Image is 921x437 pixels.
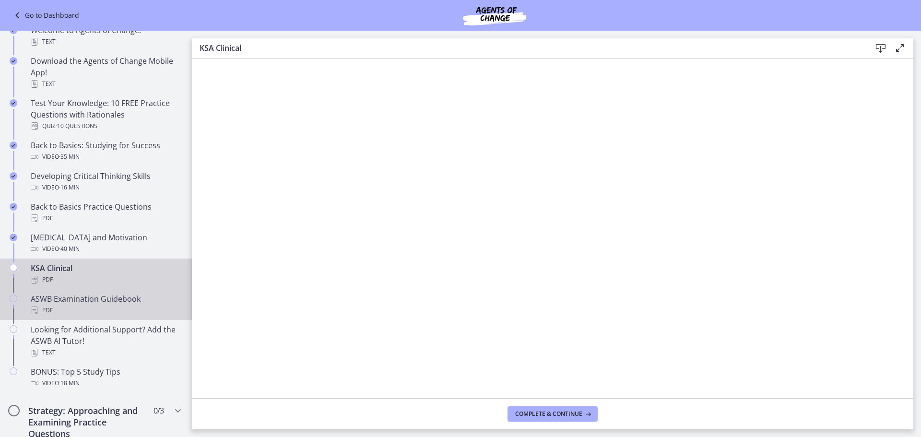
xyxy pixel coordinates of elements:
[10,99,17,107] i: Completed
[31,293,180,316] div: ASWB Examination Guidebook
[153,405,164,416] span: 0 / 3
[31,274,180,285] div: PDF
[31,201,180,224] div: Back to Basics Practice Questions
[31,182,180,193] div: Video
[31,262,180,285] div: KSA Clinical
[59,378,80,389] span: · 18 min
[31,232,180,255] div: [MEDICAL_DATA] and Motivation
[10,172,17,180] i: Completed
[31,120,180,132] div: Quiz
[12,10,79,21] a: Go to Dashboard
[31,97,180,132] div: Test Your Knowledge: 10 FREE Practice Questions with Rationales
[31,24,180,47] div: Welcome to Agents of Change!
[10,234,17,241] i: Completed
[56,120,97,132] span: · 10 Questions
[10,57,17,65] i: Completed
[31,378,180,389] div: Video
[515,410,582,418] span: Complete & continue
[31,324,180,358] div: Looking for Additional Support? Add the ASWB AI Tutor!
[31,305,180,316] div: PDF
[31,55,180,90] div: Download the Agents of Change Mobile App!
[31,366,180,389] div: BONUS: Top 5 Study Tips
[31,36,180,47] div: Text
[59,151,80,163] span: · 35 min
[59,182,80,193] span: · 16 min
[31,78,180,90] div: Text
[31,140,180,163] div: Back to Basics: Studying for Success
[59,243,80,255] span: · 40 min
[200,42,856,54] h3: KSA Clinical
[437,4,552,27] img: Agents of Change
[10,203,17,211] i: Completed
[31,170,180,193] div: Developing Critical Thinking Skills
[31,347,180,358] div: Text
[31,213,180,224] div: PDF
[31,243,180,255] div: Video
[31,151,180,163] div: Video
[508,406,598,422] button: Complete & continue
[10,142,17,149] i: Completed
